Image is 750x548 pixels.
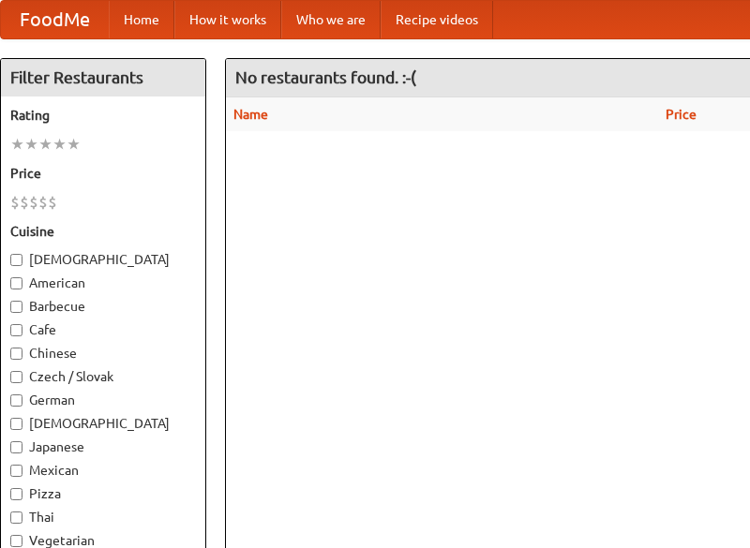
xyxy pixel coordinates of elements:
input: Vegetarian [10,535,22,547]
a: FoodMe [1,1,109,38]
input: Mexican [10,465,22,477]
input: German [10,394,22,407]
label: [DEMOGRAPHIC_DATA] [10,414,196,433]
label: Chinese [10,344,196,363]
ng-pluralize: No restaurants found. :-( [235,68,416,86]
input: Chinese [10,348,22,360]
label: Barbecue [10,297,196,316]
li: $ [10,192,20,213]
input: Pizza [10,488,22,500]
label: [DEMOGRAPHIC_DATA] [10,250,196,269]
label: Pizza [10,484,196,503]
label: Thai [10,508,196,526]
input: American [10,277,22,289]
li: ★ [24,134,38,155]
input: Barbecue [10,301,22,313]
a: Home [109,1,174,38]
li: ★ [38,134,52,155]
a: Recipe videos [381,1,493,38]
label: Czech / Slovak [10,367,196,386]
li: $ [29,192,38,213]
label: American [10,274,196,292]
label: Japanese [10,437,196,456]
label: Mexican [10,461,196,480]
h5: Cuisine [10,222,196,241]
input: Japanese [10,441,22,453]
a: Who we are [281,1,381,38]
input: Czech / Slovak [10,371,22,383]
li: $ [20,192,29,213]
label: Cafe [10,320,196,339]
a: Name [233,107,268,122]
a: Price [666,107,697,122]
h4: Filter Restaurants [1,59,205,96]
input: Thai [10,511,22,524]
li: ★ [10,134,24,155]
input: Cafe [10,324,22,336]
label: German [10,391,196,409]
li: ★ [67,134,81,155]
li: ★ [52,134,67,155]
input: [DEMOGRAPHIC_DATA] [10,254,22,266]
li: $ [38,192,48,213]
h5: Rating [10,106,196,125]
input: [DEMOGRAPHIC_DATA] [10,418,22,430]
a: How it works [174,1,281,38]
li: $ [48,192,57,213]
h5: Price [10,164,196,183]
